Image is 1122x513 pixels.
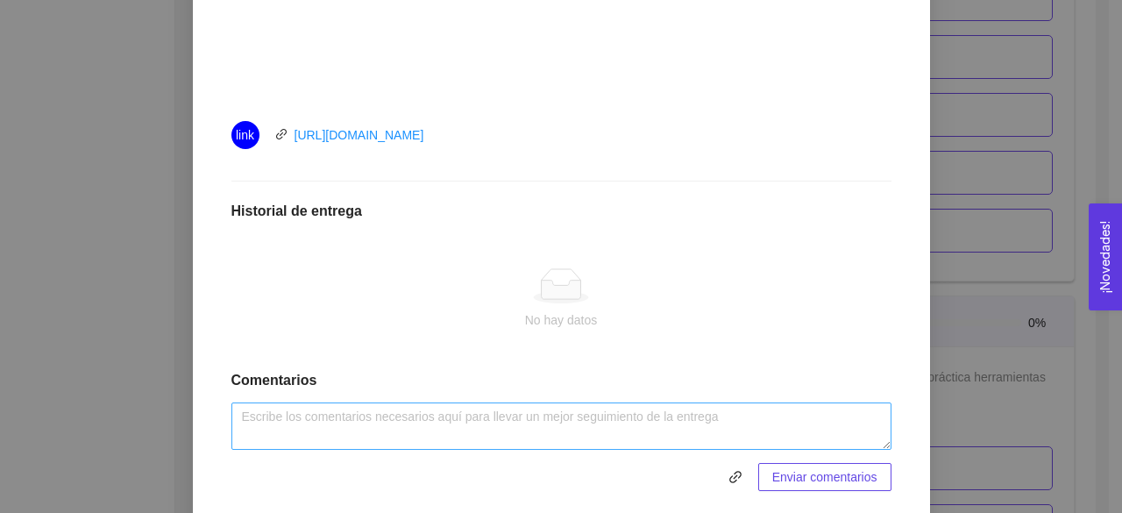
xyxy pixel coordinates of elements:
[236,121,254,149] span: link
[1089,203,1122,310] button: Open Feedback Widget
[295,128,424,142] a: [URL][DOMAIN_NAME]
[772,467,877,487] span: Enviar comentarios
[275,128,288,140] span: link
[722,470,749,484] span: link
[758,463,891,491] button: Enviar comentarios
[721,470,749,484] span: link
[231,203,891,220] h1: Historial de entrega
[245,310,877,330] div: No hay datos
[231,372,891,389] h1: Comentarios
[721,463,749,491] button: link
